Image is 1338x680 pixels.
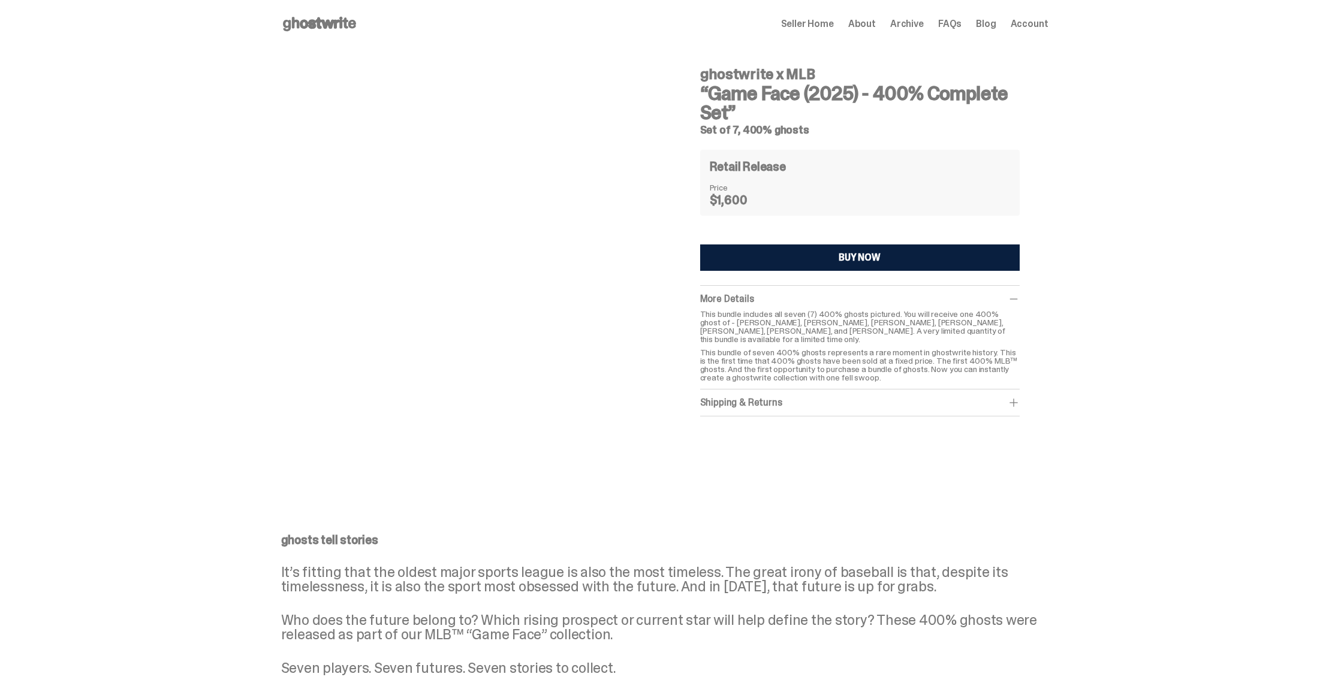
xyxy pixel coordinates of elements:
[281,661,1048,675] p: Seven players. Seven futures. Seven stories to collect.
[1011,19,1048,29] a: Account
[976,19,996,29] a: Blog
[710,194,770,206] dd: $1,600
[710,161,786,173] h4: Retail Release
[281,565,1048,594] p: It’s fitting that the oldest major sports league is also the most timeless. The great irony of ba...
[710,183,770,192] dt: Price
[700,67,1020,81] h4: ghostwrite x MLB
[839,253,881,262] div: BUY NOW
[700,397,1020,409] div: Shipping & Returns
[938,19,962,29] a: FAQs
[281,534,1048,546] p: ghosts tell stories
[700,244,1020,271] button: BUY NOW
[700,125,1020,135] h5: Set of 7, 400% ghosts
[848,19,876,29] a: About
[700,348,1020,382] p: This bundle of seven 400% ghosts represents a rare moment in ghostwrite history. This is the firs...
[890,19,924,29] a: Archive
[700,310,1020,343] p: This bundle includes all seven (7) 400% ghosts pictured. You will receive one 400% ghost of - [PE...
[281,613,1048,642] p: Who does the future belong to? Which rising prospect or current star will help define the story? ...
[700,292,754,305] span: More Details
[700,84,1020,122] h3: “Game Face (2025) - 400% Complete Set”
[781,19,834,29] a: Seller Home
